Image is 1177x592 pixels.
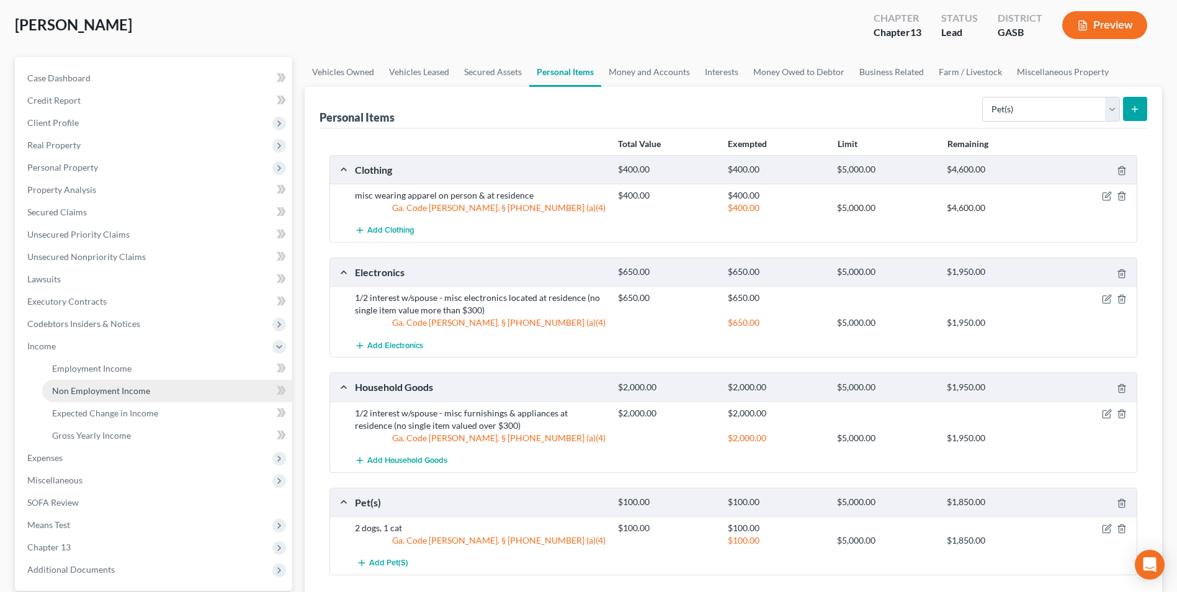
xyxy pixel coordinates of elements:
strong: Total Value [618,138,661,149]
span: Codebtors Insiders & Notices [27,318,140,329]
span: Lawsuits [27,274,61,284]
a: Expected Change in Income [42,402,292,424]
span: Property Analysis [27,184,96,195]
div: $5,000.00 [831,382,941,393]
button: Add Electronics [355,334,423,357]
button: Add Household Goods [355,449,447,472]
div: Household Goods [349,380,612,393]
a: Personal Items [529,57,601,87]
a: Non Employment Income [42,380,292,402]
span: Employment Income [52,363,132,374]
a: Property Analysis [17,179,292,201]
div: $400.00 [722,202,831,214]
span: Credit Report [27,95,81,105]
span: SOFA Review [27,497,79,508]
a: Business Related [852,57,931,87]
div: $2,000.00 [612,407,722,419]
div: $5,000.00 [831,432,941,444]
div: $5,000.00 [831,202,941,214]
a: Farm / Livestock [931,57,1009,87]
span: Add Clothing [367,226,414,236]
strong: Remaining [947,138,988,149]
button: Add Clothing [355,219,414,242]
div: Chapter [874,25,921,40]
div: $650.00 [722,316,831,329]
strong: Limit [838,138,857,149]
div: Lead [941,25,978,40]
div: $4,600.00 [941,202,1050,214]
div: $100.00 [612,496,722,508]
a: Employment Income [42,357,292,380]
div: misc wearing apparel on person & at residence [349,189,612,202]
div: $400.00 [722,164,831,176]
div: $650.00 [612,266,722,278]
span: Unsecured Nonpriority Claims [27,251,146,262]
span: Income [27,341,56,351]
div: $1,950.00 [941,316,1050,329]
div: $1,850.00 [941,534,1050,547]
div: $400.00 [722,189,831,202]
a: Executory Contracts [17,290,292,313]
a: Case Dashboard [17,67,292,89]
button: Preview [1062,11,1147,39]
div: $100.00 [722,522,831,534]
div: $2,000.00 [612,382,722,393]
span: Additional Documents [27,564,115,575]
span: Real Property [27,140,81,150]
a: Money and Accounts [601,57,697,87]
span: Add Pet(s) [369,558,408,568]
span: Means Test [27,519,70,530]
div: $100.00 [612,522,722,534]
div: $5,000.00 [831,266,941,278]
span: Personal Property [27,162,98,173]
span: Chapter 13 [27,542,71,552]
div: $650.00 [722,292,831,304]
div: Ga. Code [PERSON_NAME]. § [PHONE_NUMBER] (a)(4) [349,202,612,214]
div: Clothing [349,163,612,176]
div: $400.00 [612,164,722,176]
strong: Exempted [728,138,767,149]
span: [PERSON_NAME] [15,16,132,34]
span: Add Electronics [367,341,423,351]
div: Status [941,11,978,25]
div: GASB [998,25,1042,40]
div: 1/2 interest w/spouse - misc furnishings & appliances at residence (no single item valued over $300) [349,407,612,432]
div: $100.00 [722,496,831,508]
div: $1,850.00 [941,496,1050,508]
div: $400.00 [612,189,722,202]
div: $650.00 [612,292,722,304]
a: Credit Report [17,89,292,112]
span: Executory Contracts [27,296,107,307]
button: Add Pet(s) [355,552,409,575]
span: Miscellaneous [27,475,83,485]
span: Case Dashboard [27,73,91,83]
div: District [998,11,1042,25]
div: $1,950.00 [941,266,1050,278]
div: Ga. Code [PERSON_NAME]. § [PHONE_NUMBER] (a)(4) [349,316,612,329]
a: SOFA Review [17,491,292,514]
a: Gross Yearly Income [42,424,292,447]
a: Unsecured Priority Claims [17,223,292,246]
div: $2,000.00 [722,407,831,419]
a: Lawsuits [17,268,292,290]
div: 1/2 interest w/spouse - misc electronics located at residence (no single item value more than $300) [349,292,612,316]
div: Ga. Code [PERSON_NAME]. § [PHONE_NUMBER] (a)(4) [349,432,612,444]
span: Non Employment Income [52,385,150,396]
div: $5,000.00 [831,534,941,547]
a: Vehicles Leased [382,57,457,87]
div: Ga. Code [PERSON_NAME]. § [PHONE_NUMBER] (a)(4) [349,534,612,547]
div: Chapter [874,11,921,25]
div: $2,000.00 [722,432,831,444]
div: 2 dogs, 1 cat [349,522,612,534]
span: 13 [910,26,921,38]
div: Personal Items [320,110,395,125]
div: Electronics [349,266,612,279]
div: Pet(s) [349,496,612,509]
div: $5,000.00 [831,316,941,329]
a: Money Owed to Debtor [746,57,852,87]
span: Secured Claims [27,207,87,217]
span: Expenses [27,452,63,463]
span: Unsecured Priority Claims [27,229,130,240]
div: $650.00 [722,266,831,278]
a: Secured Claims [17,201,292,223]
